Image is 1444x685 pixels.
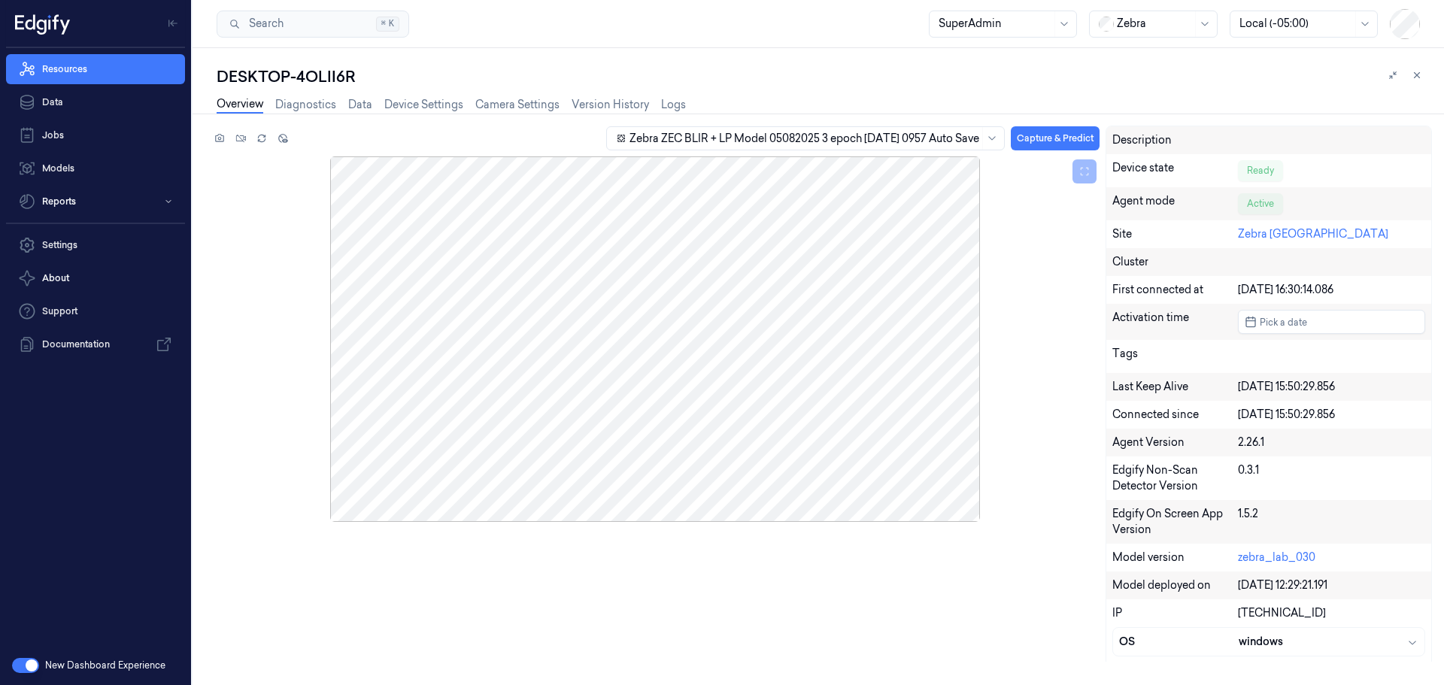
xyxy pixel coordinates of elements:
div: Activation time [1112,310,1237,334]
div: Agent mode [1112,193,1237,214]
div: Model deployed on [1112,577,1237,593]
div: 2.26.1 [1238,435,1425,450]
div: Last Keep Alive [1112,379,1237,395]
a: Models [6,153,185,183]
a: Support [6,296,185,326]
span: Pick a date [1257,315,1307,329]
a: Version History [572,97,649,113]
div: First connected at [1112,282,1237,298]
button: Search⌘K [217,11,409,38]
div: Cluster [1112,254,1425,270]
div: OS [1119,634,1239,650]
a: Zebra [GEOGRAPHIC_DATA] [1238,227,1388,241]
button: Pick a date [1238,310,1425,334]
button: Toggle Navigation [161,11,185,35]
a: Device Settings [384,97,463,113]
div: [DATE] 12:29:21.191 [1238,577,1425,593]
div: 1.5.2 [1238,506,1425,538]
div: [DATE] 15:50:29.856 [1238,379,1425,395]
div: Connected since [1112,407,1237,423]
a: Diagnostics [275,97,336,113]
button: About [6,263,185,293]
div: [DATE] 15:50:29.856 [1238,407,1425,423]
a: Documentation [6,329,185,359]
button: OSwindows [1113,628,1424,656]
div: Edgify Non-Scan Detector Version [1112,462,1237,494]
div: windows [1239,634,1418,650]
div: Agent Version [1112,435,1237,450]
span: Search [243,16,284,32]
div: [DATE] 16:30:14.086 [1238,282,1425,298]
div: Ready [1238,160,1283,181]
div: Model version [1112,550,1237,565]
a: Overview [217,96,263,114]
a: Settings [6,230,185,260]
div: IP [1112,605,1237,621]
div: Device state [1112,160,1237,181]
div: 0.3.1 [1238,462,1425,494]
div: Tags [1112,346,1237,367]
a: zebra_lab_030 [1238,550,1315,564]
a: Data [348,97,372,113]
a: Jobs [6,120,185,150]
div: Active [1238,193,1283,214]
a: Data [6,87,185,117]
div: [TECHNICAL_ID] [1238,605,1425,621]
div: Description [1112,132,1237,148]
button: Capture & Predict [1011,126,1100,150]
div: Site [1112,226,1237,242]
div: DESKTOP-4OLII6R [217,66,1432,87]
div: Edgify On Screen App Version [1112,506,1237,538]
a: Resources [6,54,185,84]
a: Camera Settings [475,97,560,113]
a: Logs [661,97,686,113]
button: Reports [6,186,185,217]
